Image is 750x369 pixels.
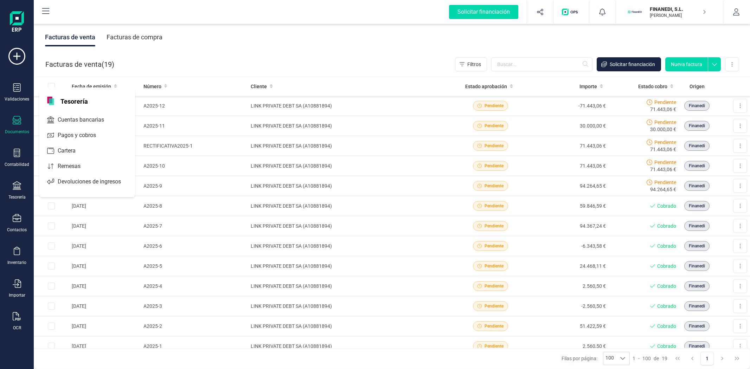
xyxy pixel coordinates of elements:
[141,236,248,256] td: A2025-6
[467,61,481,68] span: Filtros
[716,352,729,365] button: Next Page
[48,242,55,250] div: Row Selected 3550f7df-ae43-41af-b624-53651b13355e
[248,236,451,256] td: LINK PRIVATE DEBT SA (A10881894)
[689,283,705,289] span: Finanedi
[700,352,714,365] button: Page 1
[55,131,109,140] span: Pagos y cobros
[530,156,609,176] td: 71.443,06 €
[7,260,26,265] div: Inventario
[597,57,661,71] button: Solicitar financiación
[485,223,504,229] span: Pendiente
[654,99,676,106] span: Pendiente
[610,61,655,68] span: Solicitar financiación
[141,336,248,356] td: A2025-1
[141,296,248,316] td: A2025-3
[69,256,141,276] td: [DATE]
[530,276,609,296] td: 2.560,50 €
[689,243,705,249] span: Finanedi
[485,263,504,269] span: Pendiente
[650,106,676,113] span: 71.443,06 €
[69,196,141,216] td: [DATE]
[141,136,248,156] td: RECTIFICATIVA2025-1
[627,4,643,20] img: FI
[441,1,527,23] button: Solicitar financiación
[69,236,141,256] td: [DATE]
[689,183,705,189] span: Finanedi
[530,236,609,256] td: -6.343,58 €
[657,263,676,270] span: Cobrado
[530,216,609,236] td: 94.367,24 €
[624,1,714,23] button: FIFINANEDI, S.L.[PERSON_NAME]
[689,203,705,209] span: Finanedi
[55,177,134,186] span: Devoluciones de ingresos
[141,316,248,336] td: A2025-2
[141,256,248,276] td: A2025-5
[657,222,676,229] span: Cobrado
[562,352,630,365] div: Filas por página:
[689,343,705,349] span: Finanedi
[5,96,29,102] div: Validaciones
[579,83,597,90] span: Importe
[248,156,451,176] td: LINK PRIVATE DEBT SA (A10881894)
[530,116,609,136] td: 30.000,00 €
[55,147,88,155] span: Cartera
[45,28,95,46] div: Facturas de venta
[650,166,676,173] span: 71.443,06 €
[650,13,706,18] p: [PERSON_NAME]
[562,8,581,15] img: Logo de OPS
[455,57,487,71] button: Filtros
[650,146,676,153] span: 71.443,06 €
[654,179,676,186] span: Pendiente
[654,355,659,362] span: de
[248,96,451,116] td: LINK PRIVATE DEBT SA (A10881894)
[689,223,705,229] span: Finanedi
[248,336,451,356] td: LINK PRIVATE DEBT SA (A10881894)
[638,83,667,90] span: Estado cobro
[248,176,451,196] td: LINK PRIVATE DEBT SA (A10881894)
[657,242,676,250] span: Cobrado
[689,303,705,309] span: Finanedi
[248,136,451,156] td: LINK PRIVATE DEBT SA (A10881894)
[657,283,676,290] span: Cobrado
[449,5,518,19] div: Solicitar financiación
[633,355,635,362] span: 1
[248,256,451,276] td: LINK PRIVATE DEBT SA (A10881894)
[107,28,162,46] div: Facturas de compra
[141,176,248,196] td: A2025-9
[650,126,676,133] span: 30.000,00 €
[55,162,93,170] span: Remesas
[485,243,504,249] span: Pendiente
[248,216,451,236] td: LINK PRIVATE DEBT SA (A10881894)
[141,196,248,216] td: A2025-8
[48,263,55,270] div: Row Selected 86f12270-e543-4524-a5dc-362f844ee7bd
[730,352,744,365] button: Last Page
[465,83,507,90] span: Estado aprobación
[689,263,705,269] span: Finanedi
[69,216,141,236] td: [DATE]
[633,355,667,362] div: -
[689,143,705,149] span: Finanedi
[689,323,705,329] span: Finanedi
[530,256,609,276] td: 24.468,11 €
[485,183,504,189] span: Pendiente
[13,325,21,331] div: OCR
[56,97,92,105] span: Tesorería
[48,343,55,350] div: Row Selected 071e410c-57d3-458f-9340-66b715be3ec5
[657,323,676,330] span: Cobrado
[143,83,161,90] span: Número
[485,283,504,289] span: Pendiente
[69,276,141,296] td: [DATE]
[141,116,248,136] td: A2025-11
[48,202,55,209] div: Row Selected 4d9a4e91-2af8-496b-a67c-0062f7f6843e
[248,196,451,216] td: LINK PRIVATE DEBT SA (A10881894)
[48,283,55,290] div: Row Selected 50ba2169-ce1e-47e4-842a-a1c99f6f0409
[530,196,609,216] td: 59.846,59 €
[654,119,676,126] span: Pendiente
[485,163,504,169] span: Pendiente
[5,162,29,167] div: Contabilidad
[657,343,676,350] span: Cobrado
[485,103,504,109] span: Pendiente
[530,316,609,336] td: 51.422,59 €
[671,352,684,365] button: First Page
[251,83,267,90] span: Cliente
